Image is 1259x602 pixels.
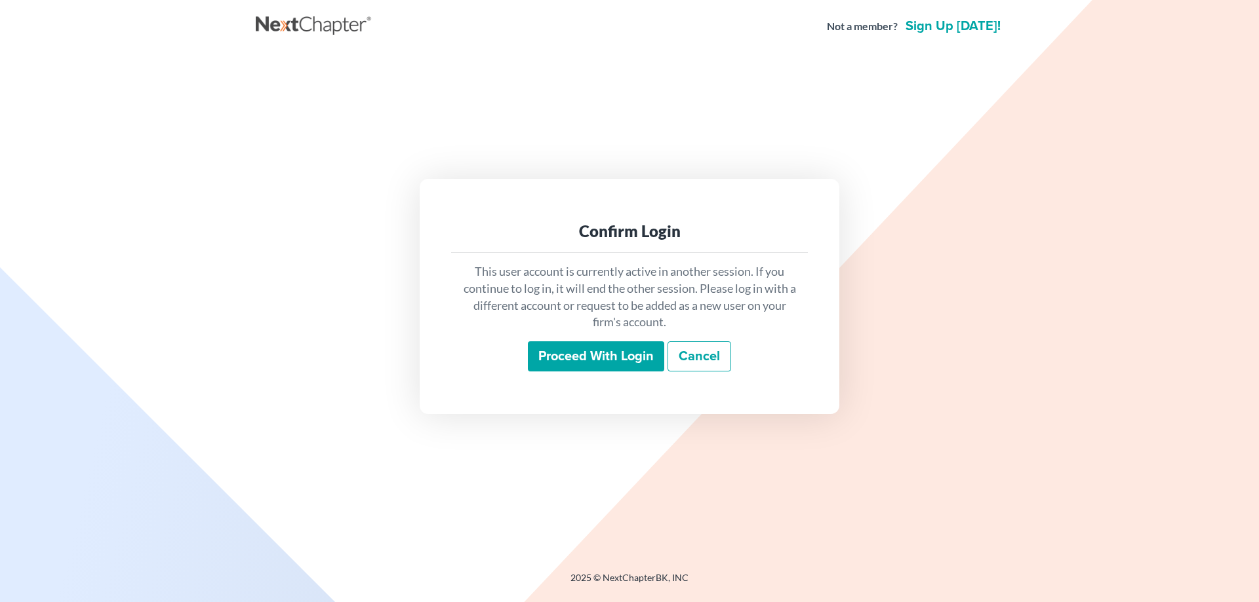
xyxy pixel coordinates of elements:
[528,341,664,371] input: Proceed with login
[462,263,797,331] p: This user account is currently active in another session. If you continue to log in, it will end ...
[256,571,1003,595] div: 2025 © NextChapterBK, INC
[827,19,898,34] strong: Not a member?
[462,221,797,242] div: Confirm Login
[903,20,1003,33] a: Sign up [DATE]!
[668,341,731,371] a: Cancel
